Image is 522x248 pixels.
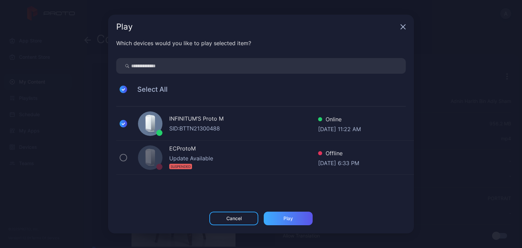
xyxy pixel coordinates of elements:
div: SID: BTTN21300488 [169,124,318,132]
div: ECProtoM [169,144,318,154]
div: Cancel [226,216,242,221]
div: Which devices would you like to play selected item? [116,39,406,47]
span: Select All [130,85,168,93]
div: INFINITUM’S Proto M [169,114,318,124]
div: Offline [318,149,359,159]
div: SUSPENDED [169,164,192,169]
div: Play [116,23,398,31]
button: Cancel [209,212,258,225]
div: [DATE] 6:33 PM [318,159,359,166]
div: Update Available [169,154,318,162]
button: Play [264,212,313,225]
div: Online [318,115,361,125]
div: Play [283,216,293,221]
div: [DATE] 11:22 AM [318,125,361,132]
